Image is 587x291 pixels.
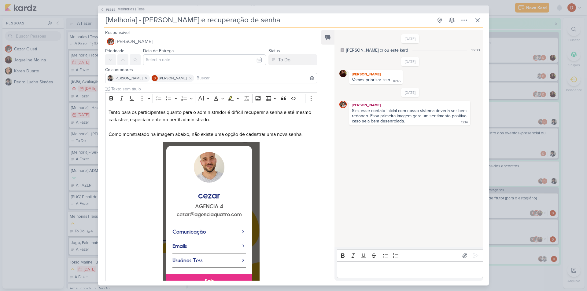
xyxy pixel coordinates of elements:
div: Editor editing area: main [337,261,483,278]
span: [PERSON_NAME] [115,75,142,81]
div: Sim, esse contato inicial com nosso sistema deveria ser bem redondo. Essa primeira imagem gera um... [352,108,468,124]
img: Cezar Giusti [107,38,114,45]
img: Pedro Luahn Simões [107,75,113,81]
input: Kard Sem Título [104,15,433,26]
button: To Do [268,54,317,65]
div: [PERSON_NAME] [350,71,402,77]
img: Jaqueline Molina [339,70,347,77]
p: Como monstratado na imagem abaixo, não existe uma opção de cadastrar uma nova senha. [109,131,314,138]
div: Vamos priorizar isso [352,77,390,82]
span: [PERSON_NAME] [159,75,187,81]
img: Cezar Giusti [339,101,347,108]
div: 12:14 [461,120,468,125]
div: [PERSON_NAME] criou este kard [346,47,408,53]
input: Select a date [143,54,266,65]
img: Davi Elias Teixeira [152,75,158,81]
label: Data de Entrega [143,48,174,53]
div: Editor toolbar [337,249,483,261]
p: Tanto para os participantes quanto para o administrador é difícil recuperar a senha e até mesmo c... [109,109,314,123]
label: Status [268,48,280,53]
div: [PERSON_NAME] [350,102,469,108]
div: Colaboradores [105,67,317,73]
div: Editor toolbar [105,92,317,104]
div: 16:33 [471,47,480,53]
input: Buscar [195,75,316,82]
label: Prioridade [105,48,124,53]
div: To Do [278,56,290,64]
div: 10:45 [393,79,401,84]
label: Responsável [105,30,130,35]
span: [PERSON_NAME] [116,38,153,45]
button: [PERSON_NAME] [105,36,317,47]
input: Texto sem título [110,86,317,92]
